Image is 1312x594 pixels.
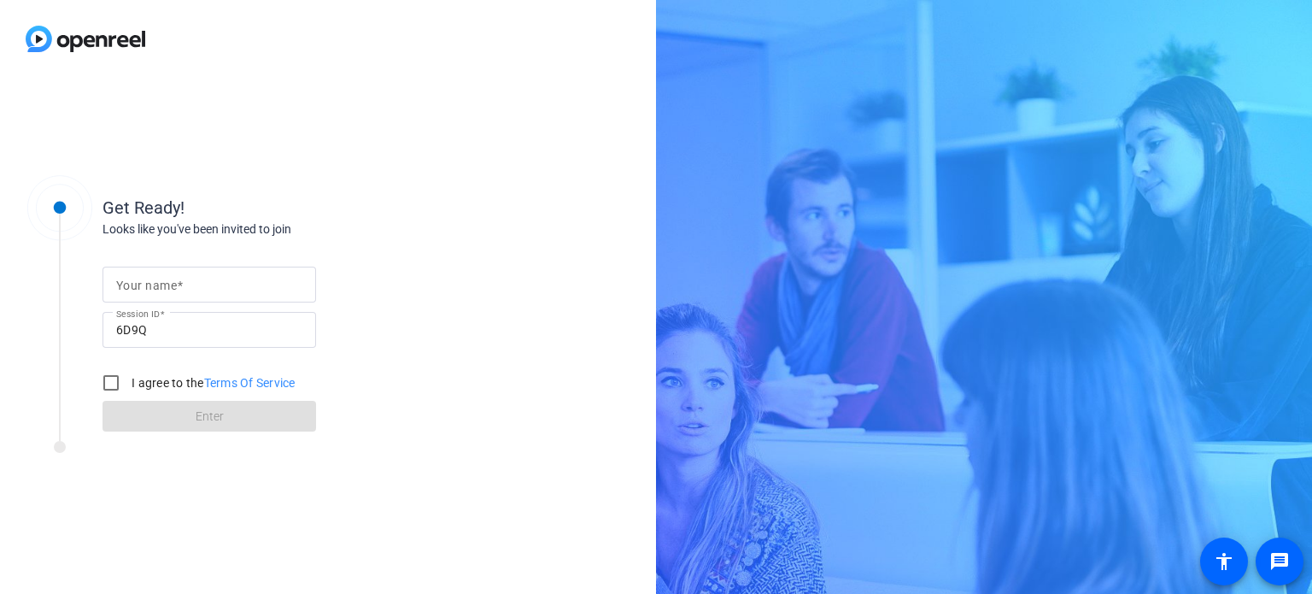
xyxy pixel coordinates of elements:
mat-icon: message [1269,551,1290,572]
a: Terms Of Service [204,376,296,390]
div: Get Ready! [102,195,444,221]
mat-label: Session ID [116,309,160,319]
mat-icon: accessibility [1214,551,1234,572]
div: Looks like you've been invited to join [102,221,444,238]
mat-label: Your name [116,279,177,292]
label: I agree to the [128,374,296,391]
